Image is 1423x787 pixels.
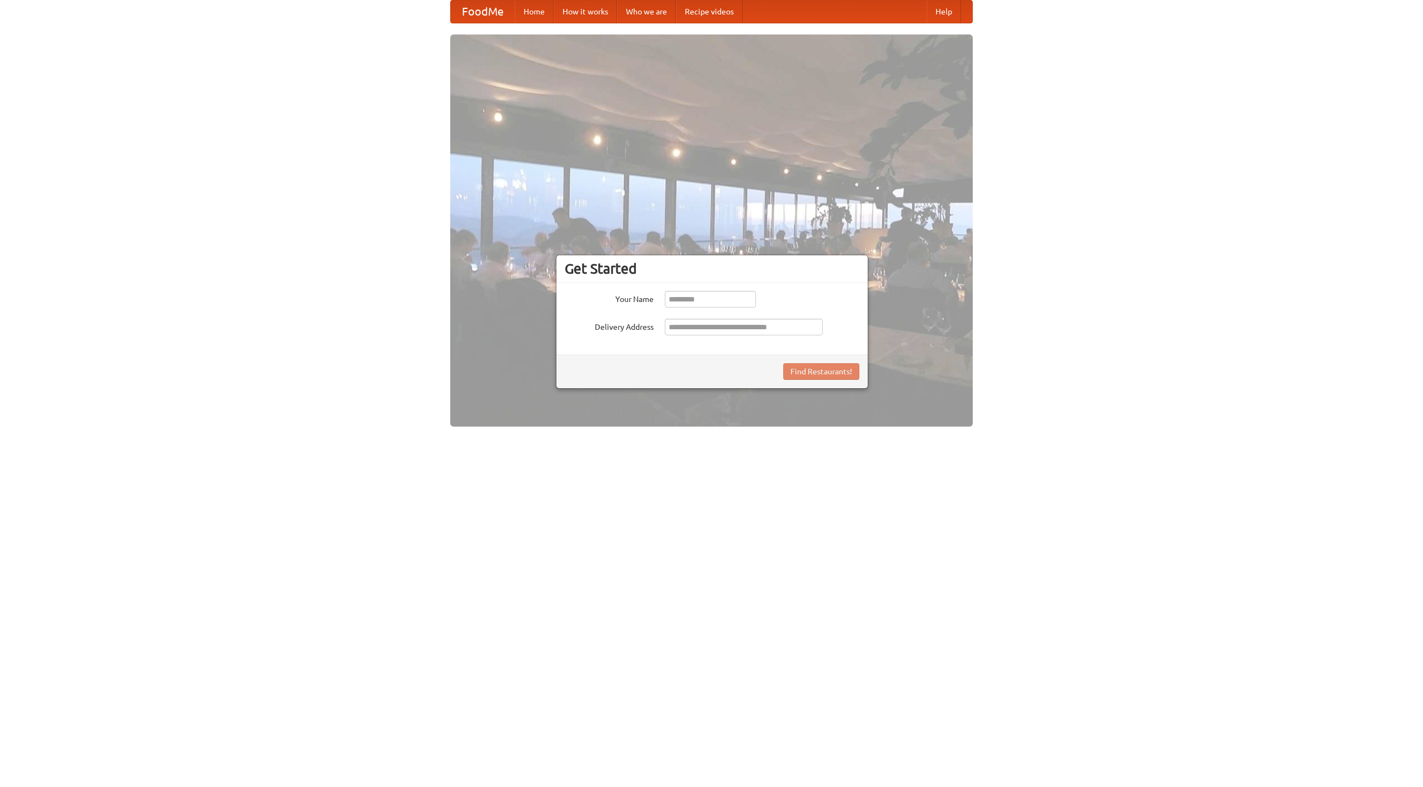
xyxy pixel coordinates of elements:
label: Delivery Address [565,319,654,333]
a: FoodMe [451,1,515,23]
a: Home [515,1,554,23]
button: Find Restaurants! [783,363,859,380]
h3: Get Started [565,260,859,277]
a: How it works [554,1,617,23]
a: Help [927,1,961,23]
a: Recipe videos [676,1,743,23]
a: Who we are [617,1,676,23]
label: Your Name [565,291,654,305]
